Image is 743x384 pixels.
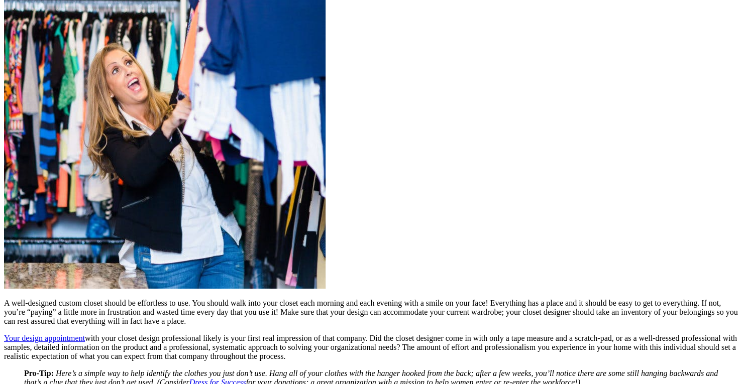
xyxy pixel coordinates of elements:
[4,334,85,342] a: Your design appointment
[4,299,739,326] p: A well-designed custom closet should be effortless to use. You should walk into your closet each ...
[4,334,739,361] p: with your closet design professional likely is your first real impression of that company. Did th...
[24,369,54,377] strong: Pro-Tip:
